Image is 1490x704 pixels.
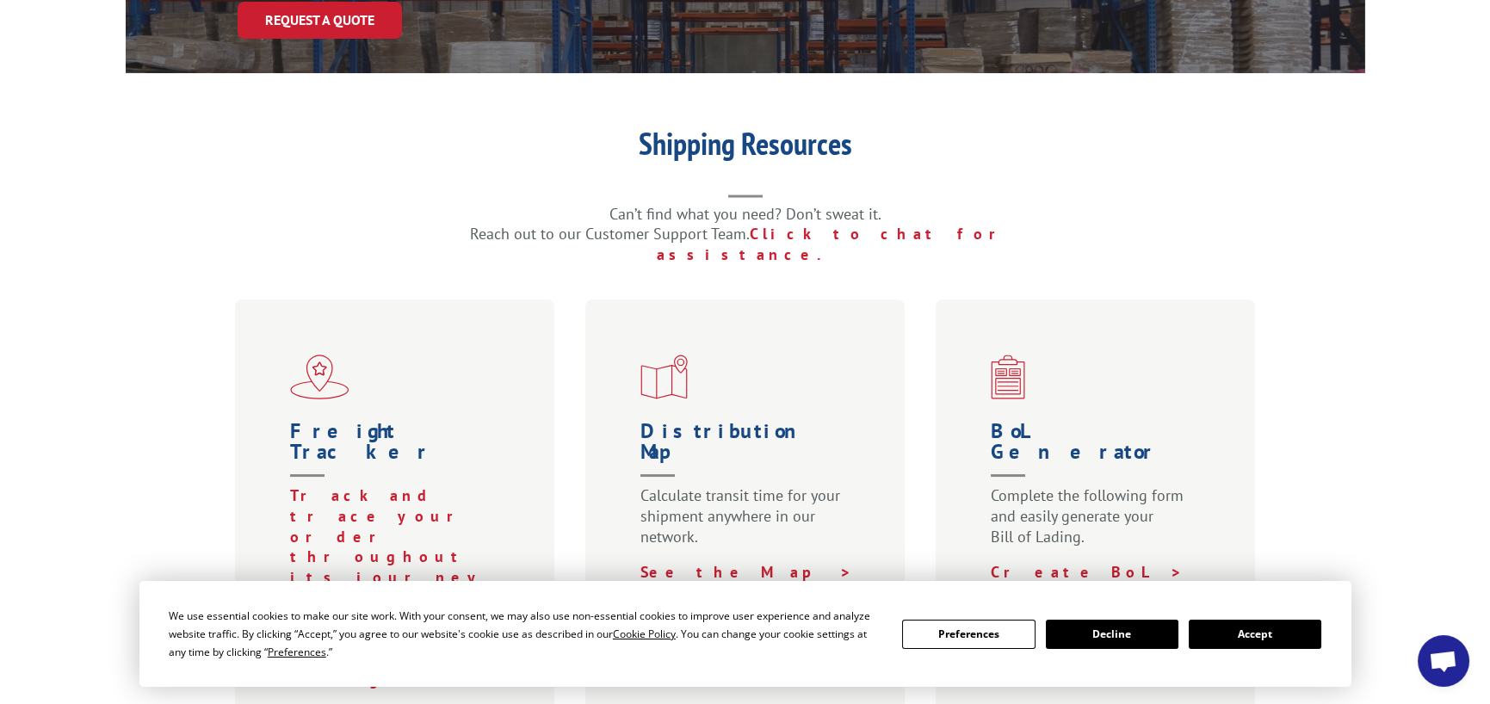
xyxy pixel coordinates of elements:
[139,581,1351,687] div: Cookie Consent Prompt
[991,485,1208,562] p: Complete the following form and easily generate your Bill of Lading.
[991,355,1025,399] img: xgs-icon-bo-l-generator-red
[290,355,349,399] img: xgs-icon-flagship-distribution-model-red
[290,421,507,649] a: Freight Tracker Track and trace your order throughout its journey. SMS notifications available.
[238,2,402,39] a: Request a Quote
[268,645,326,659] span: Preferences
[991,421,1208,485] h1: BoL Generator
[1418,635,1469,687] a: Open chat
[991,562,1183,582] a: Create BoL >
[290,421,507,485] h1: Freight Tracker
[401,204,1090,265] p: Can’t find what you need? Don’t sweat it. Reach out to our Customer Support Team.
[657,224,1020,264] a: Click to chat for assistance.
[401,128,1090,168] h1: Shipping Resources
[902,620,1035,649] button: Preferences
[640,485,857,562] p: Calculate transit time for your shipment anywhere in our network.
[290,485,507,649] p: Track and trace your order throughout its journey. SMS notifications available.
[613,627,676,641] span: Cookie Policy
[640,562,852,582] a: See the Map >
[169,607,881,661] div: We use essential cookies to make our site work. With your consent, we may also use non-essential ...
[1189,620,1321,649] button: Accept
[640,421,857,485] h1: Distribution Map
[640,355,688,399] img: xgs-icon-distribution-map-red
[1046,620,1178,649] button: Decline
